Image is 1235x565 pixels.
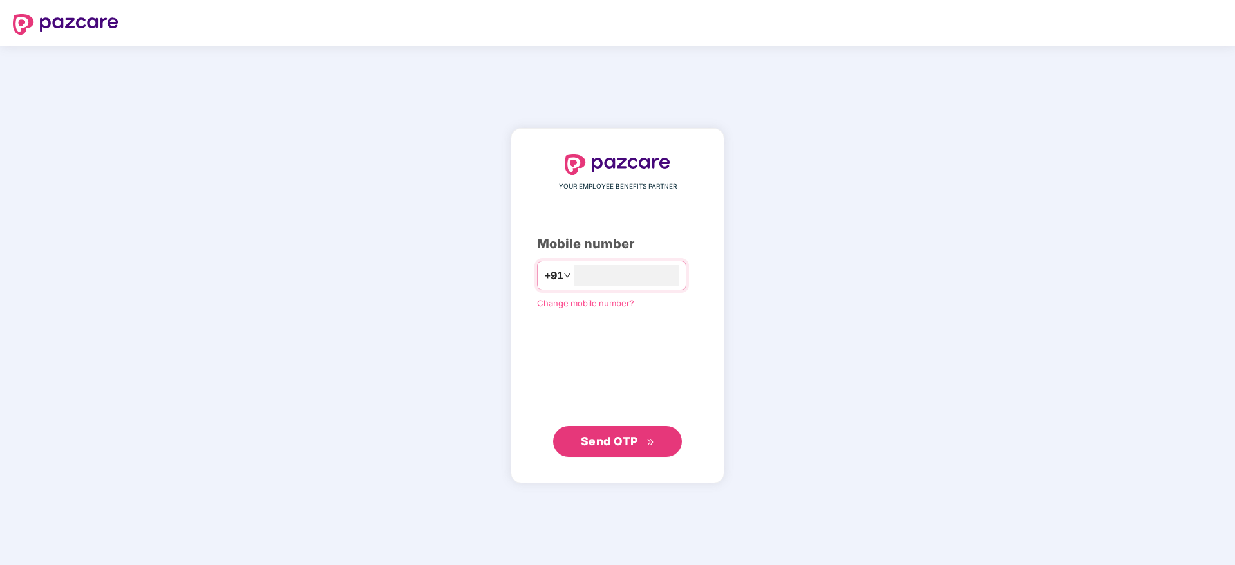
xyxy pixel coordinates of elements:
[537,234,698,254] div: Mobile number
[581,434,638,448] span: Send OTP
[563,272,571,279] span: down
[553,426,682,457] button: Send OTPdouble-right
[646,438,655,447] span: double-right
[559,181,677,192] span: YOUR EMPLOYEE BENEFITS PARTNER
[565,154,670,175] img: logo
[13,14,118,35] img: logo
[544,268,563,284] span: +91
[537,298,634,308] a: Change mobile number?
